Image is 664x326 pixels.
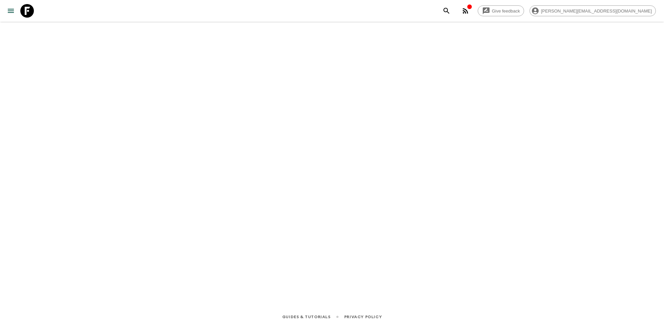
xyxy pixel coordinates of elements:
[537,8,656,14] span: [PERSON_NAME][EMAIL_ADDRESS][DOMAIN_NAME]
[4,4,18,18] button: menu
[282,313,331,321] a: Guides & Tutorials
[344,313,382,321] a: Privacy Policy
[440,4,453,18] button: search adventures
[478,5,524,16] a: Give feedback
[488,8,524,14] span: Give feedback
[530,5,656,16] div: [PERSON_NAME][EMAIL_ADDRESS][DOMAIN_NAME]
